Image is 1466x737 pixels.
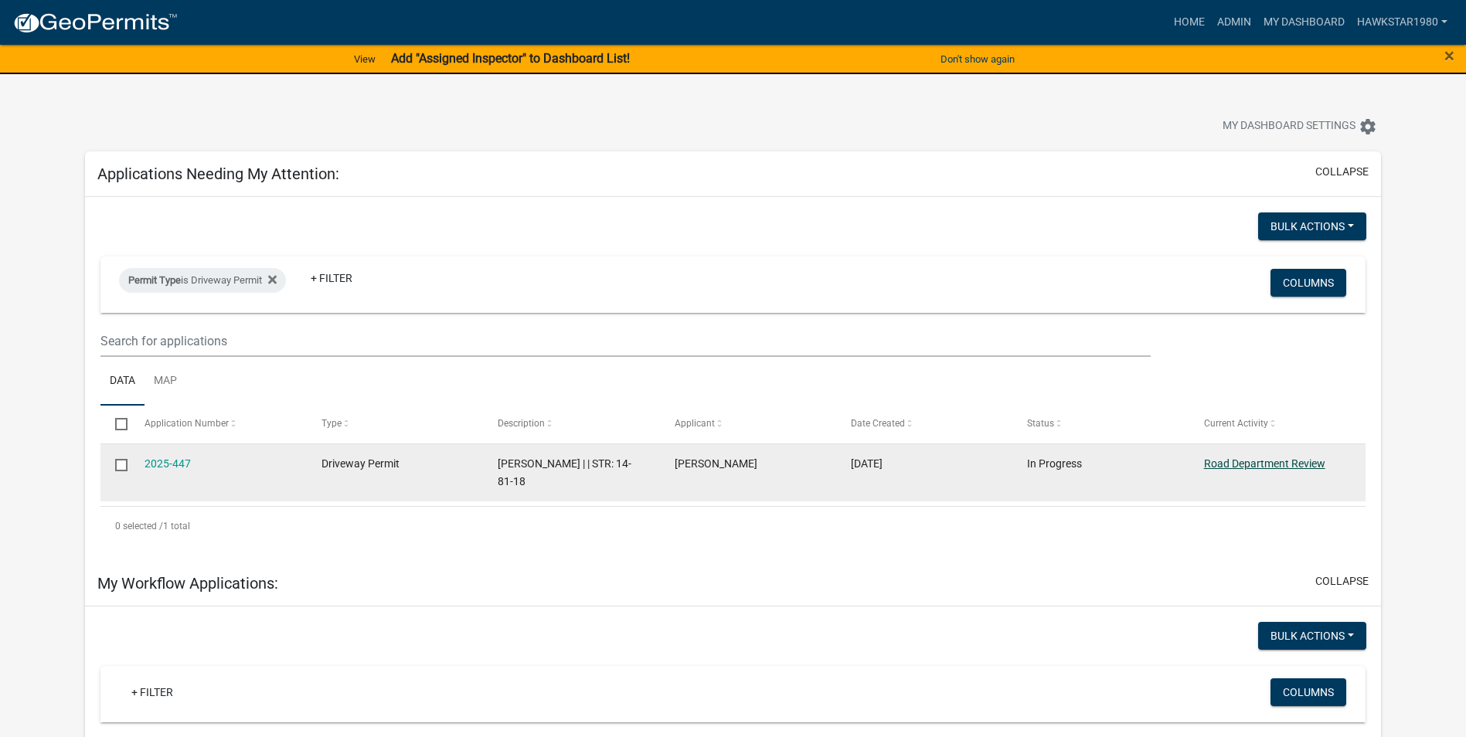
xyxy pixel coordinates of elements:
a: Data [100,357,145,406]
h5: Applications Needing My Attention: [97,165,339,183]
i: settings [1359,117,1377,136]
a: View [348,46,382,72]
span: Dwight Burke [675,457,757,470]
div: 1 total [100,507,1366,545]
datatable-header-cell: Application Number [130,406,306,443]
a: + Filter [119,678,185,706]
button: collapse [1315,573,1369,589]
datatable-header-cell: Applicant [659,406,835,443]
a: Map [145,357,186,406]
span: 08/13/2025 [851,457,883,470]
datatable-header-cell: Status [1012,406,1189,443]
datatable-header-cell: Type [307,406,483,443]
span: Applicant [675,418,715,429]
a: Home [1168,8,1211,37]
span: Driveway Permit [321,457,400,470]
span: 0 selected / [115,521,163,532]
div: is Driveway Permit [119,268,286,293]
a: Hawkstar1980 [1351,8,1454,37]
input: Search for applications [100,325,1151,357]
datatable-header-cell: Current Activity [1189,406,1365,443]
button: Don't show again [934,46,1021,72]
span: Application Number [145,418,229,429]
h5: My Workflow Applications: [97,574,278,593]
button: Bulk Actions [1258,622,1366,650]
button: Columns [1270,269,1346,297]
datatable-header-cell: Date Created [836,406,1012,443]
button: Bulk Actions [1258,212,1366,240]
datatable-header-cell: Select [100,406,130,443]
span: Permit Type [128,274,181,286]
a: My Dashboard [1257,8,1351,37]
span: Description [498,418,545,429]
span: Dwight Burke | | STR: 14-81-18 [498,457,631,487]
span: Current Activity [1204,418,1268,429]
span: Type [321,418,342,429]
button: My Dashboard Settingssettings [1210,111,1389,141]
a: + Filter [298,264,365,292]
span: In Progress [1027,457,1082,470]
button: collapse [1315,164,1369,180]
button: Columns [1270,678,1346,706]
a: 2025-447 [145,457,191,470]
span: My Dashboard Settings [1223,117,1355,136]
datatable-header-cell: Description [483,406,659,443]
span: × [1444,45,1454,66]
a: Road Department Review [1204,457,1325,470]
span: Status [1027,418,1054,429]
div: collapse [85,197,1381,561]
a: Admin [1211,8,1257,37]
button: Close [1444,46,1454,65]
span: Date Created [851,418,905,429]
strong: Add "Assigned Inspector" to Dashboard List! [391,51,630,66]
